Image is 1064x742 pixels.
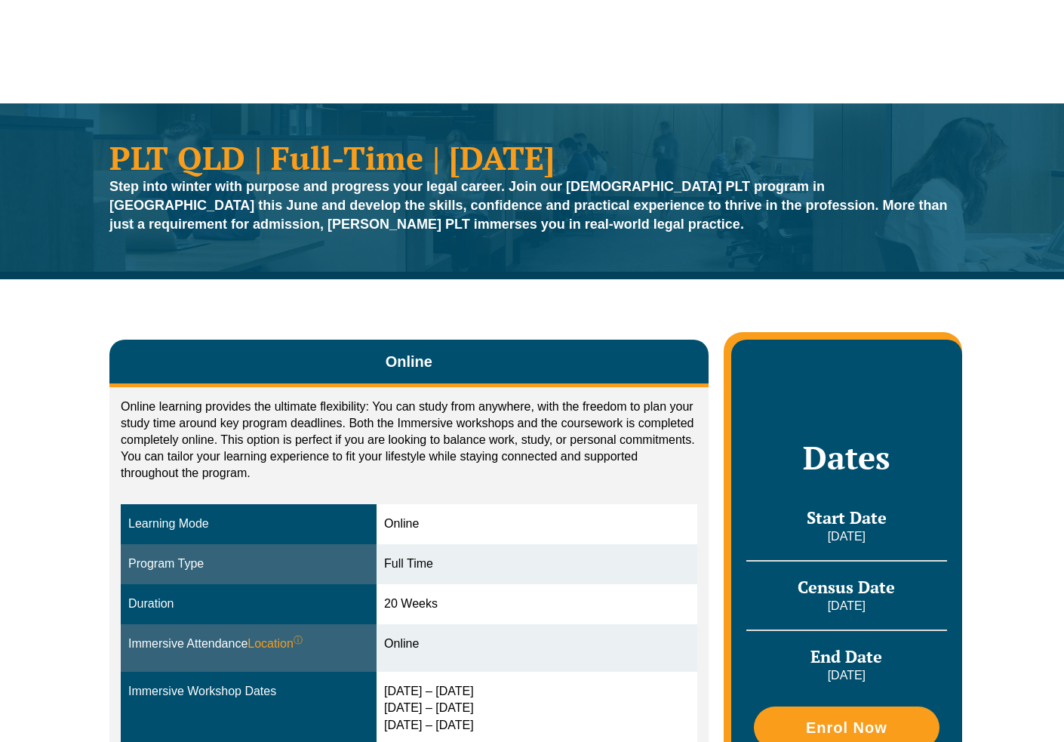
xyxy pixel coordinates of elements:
[128,596,369,613] div: Duration
[294,635,303,645] sup: ⓘ
[109,179,948,232] strong: Step into winter with purpose and progress your legal career. Join our [DEMOGRAPHIC_DATA] PLT pro...
[128,683,369,700] div: Immersive Workshop Dates
[128,516,369,533] div: Learning Mode
[746,667,947,684] p: [DATE]
[798,576,895,598] span: Census Date
[810,645,882,667] span: End Date
[248,636,303,653] span: Location
[746,598,947,614] p: [DATE]
[746,528,947,545] p: [DATE]
[121,399,697,482] p: Online learning provides the ultimate flexibility: You can study from anywhere, with the freedom ...
[384,683,690,735] div: [DATE] – [DATE] [DATE] – [DATE] [DATE] – [DATE]
[384,556,690,573] div: Full Time
[128,636,369,653] div: Immersive Attendance
[384,596,690,613] div: 20 Weeks
[384,516,690,533] div: Online
[806,720,887,735] span: Enrol Now
[384,636,690,653] div: Online
[128,556,369,573] div: Program Type
[746,439,947,476] h2: Dates
[386,351,432,372] span: Online
[807,506,887,528] span: Start Date
[109,141,955,174] h1: PLT QLD | Full-Time | [DATE]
